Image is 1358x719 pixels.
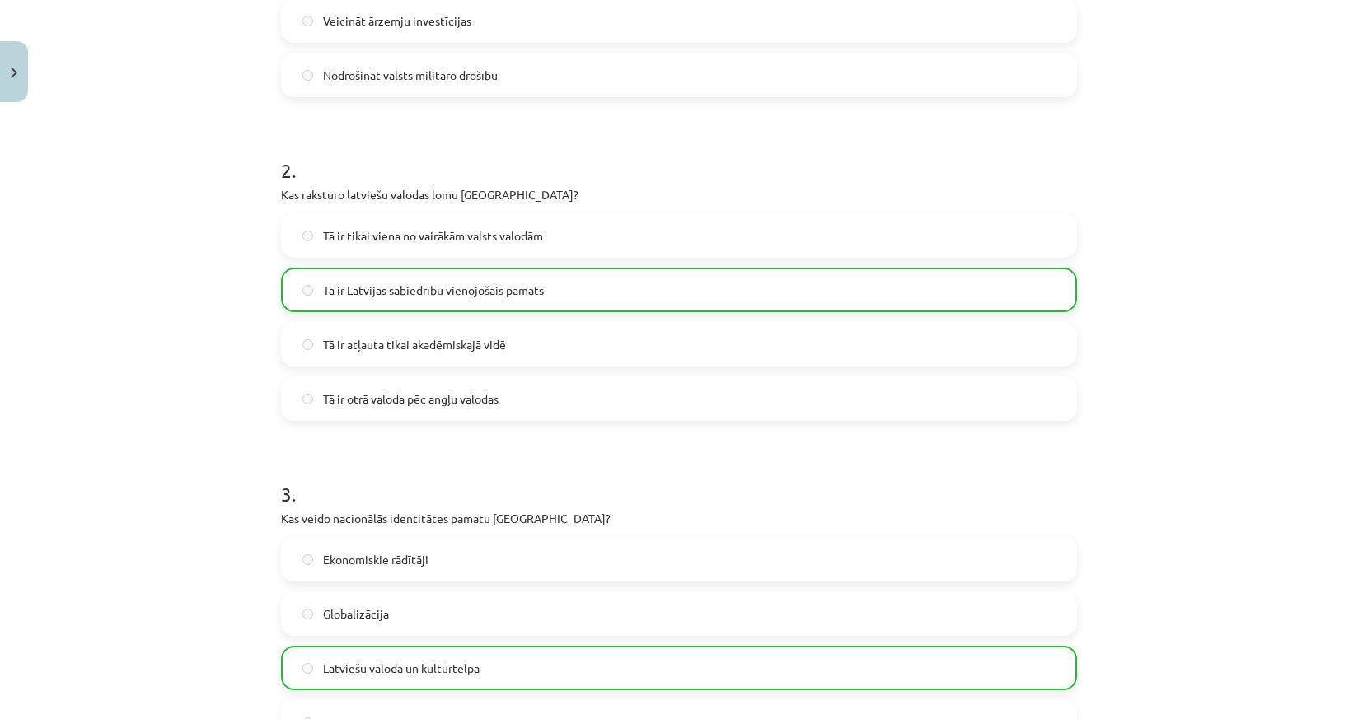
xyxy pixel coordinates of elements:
[323,67,498,84] span: Nodrošināt valsts militāro drošību
[323,282,544,299] span: Tā ir Latvijas sabiedrību vienojošais pamats
[302,70,313,81] input: Nodrošināt valsts militāro drošību
[302,285,313,296] input: Tā ir Latvijas sabiedrību vienojošais pamats
[302,609,313,619] input: Globalizācija
[323,12,471,30] span: Veicināt ārzemju investīcijas
[323,551,428,568] span: Ekonomiskie rādītāji
[302,394,313,404] input: Tā ir otrā valoda pēc angļu valodas
[302,16,313,26] input: Veicināt ārzemju investīcijas
[11,68,17,78] img: icon-close-lesson-0947bae3869378f0d4975bcd49f059093ad1ed9edebbc8119c70593378902aed.svg
[281,510,1077,527] p: Kas veido nacionālās identitātes pamatu [GEOGRAPHIC_DATA]?
[281,454,1077,505] h1: 3 .
[323,336,506,353] span: Tā ir atļauta tikai akadēmiskajā vidē
[281,186,1077,203] p: Kas raksturo latviešu valodas lomu [GEOGRAPHIC_DATA]?
[323,390,499,408] span: Tā ir otrā valoda pēc angļu valodas
[302,554,313,565] input: Ekonomiskie rādītāji
[281,130,1077,181] h1: 2 .
[323,227,543,245] span: Tā ir tikai viena no vairākām valsts valodām
[302,339,313,350] input: Tā ir atļauta tikai akadēmiskajā vidē
[323,660,480,677] span: Latviešu valoda un kultūrtelpa
[302,231,313,241] input: Tā ir tikai viena no vairākām valsts valodām
[302,663,313,674] input: Latviešu valoda un kultūrtelpa
[323,605,389,623] span: Globalizācija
